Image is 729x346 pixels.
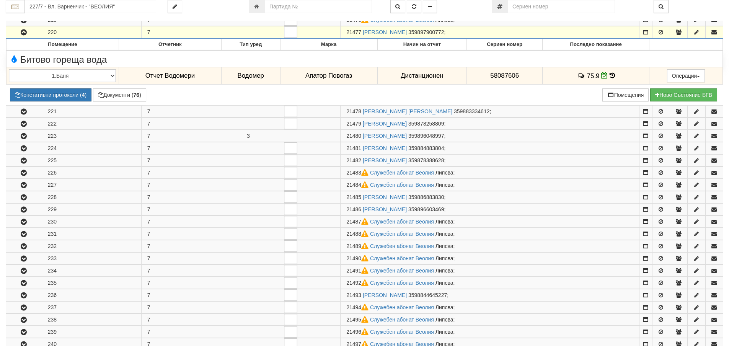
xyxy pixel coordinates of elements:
[346,268,370,274] span: Партида №
[134,92,140,98] b: 76
[141,26,241,39] td: 7
[341,204,639,215] td: ;
[435,280,453,286] span: Липсва
[435,182,453,188] span: Липсва
[346,133,361,139] span: Партида №
[141,118,241,130] td: 7
[610,72,615,79] span: История на показанията
[467,39,543,51] th: Сериен номер
[8,55,107,65] span: Битово гореща вода
[363,133,407,139] a: [PERSON_NAME]
[408,29,444,35] span: 359897900772
[490,72,519,79] span: 58087606
[408,133,444,139] span: 359896048997
[341,253,639,264] td: ;
[363,157,407,163] a: [PERSON_NAME]
[341,179,639,191] td: ;
[408,145,444,151] span: 359884883804
[370,304,434,310] a: Служебен абонат Веолия
[42,26,141,39] td: 220
[377,67,467,85] td: Дистанционен
[42,179,141,191] td: 227
[346,329,370,335] span: Партида №
[341,289,639,301] td: ;
[341,277,639,289] td: ;
[42,106,141,118] td: 221
[363,292,407,298] a: [PERSON_NAME]
[141,228,241,240] td: 7
[346,292,361,298] span: Партида №
[346,317,370,323] span: Партида №
[363,206,407,212] a: [PERSON_NAME]
[346,170,370,176] span: Партида №
[42,314,141,326] td: 238
[650,88,717,101] button: Новo Състояние БГВ
[346,108,361,114] span: Партида №
[42,130,141,142] td: 223
[42,228,141,240] td: 231
[435,317,453,323] span: Липсва
[346,29,361,35] span: Партида №
[363,145,407,151] a: [PERSON_NAME]
[141,130,241,142] td: 7
[435,231,453,237] span: Липсва
[341,326,639,338] td: ;
[341,106,639,118] td: ;
[280,39,377,51] th: Марка
[577,72,587,79] span: История на забележките
[42,253,141,264] td: 233
[42,302,141,313] td: 237
[341,302,639,313] td: ;
[341,191,639,203] td: ;
[408,121,444,127] span: 359878258809
[370,329,434,335] a: Служебен абонат Веолия
[363,29,407,35] a: [PERSON_NAME]
[42,204,141,215] td: 229
[370,231,434,237] a: Служебен абонат Веолия
[408,157,444,163] span: 359878388628
[435,268,453,274] span: Липсва
[280,67,377,85] td: Апатор Повогаз
[119,39,221,51] th: Отчетник
[341,314,639,326] td: ;
[42,167,141,179] td: 226
[141,204,241,215] td: 7
[346,231,370,237] span: Партида №
[363,108,452,114] a: [PERSON_NAME] [PERSON_NAME]
[408,292,447,298] span: 3598844645227
[141,277,241,289] td: 7
[141,191,241,203] td: 7
[435,243,453,249] span: Липсва
[247,133,250,139] span: 3
[435,255,453,261] span: Липсва
[141,106,241,118] td: 7
[346,304,370,310] span: Партида №
[370,255,434,261] a: Служебен абонат Веолия
[221,39,280,51] th: Тип уред
[221,67,280,85] td: Водомер
[42,118,141,130] td: 222
[42,326,141,338] td: 239
[141,302,241,313] td: 7
[141,179,241,191] td: 7
[141,155,241,166] td: 7
[346,121,361,127] span: Партида №
[341,240,639,252] td: ;
[408,194,444,200] span: 359886883830
[93,88,146,101] button: Документи (76)
[346,280,370,286] span: Партида №
[346,194,361,200] span: Партида №
[141,240,241,252] td: 7
[341,26,639,39] td: ;
[141,216,241,228] td: 7
[408,206,444,212] span: 359896603469
[377,39,467,51] th: Начин на отчет
[141,167,241,179] td: 7
[601,72,608,79] i: Редакция Отчет
[346,255,370,261] span: Партида №
[435,170,453,176] span: Липсва
[341,130,639,142] td: ;
[363,194,407,200] a: [PERSON_NAME]
[341,155,639,166] td: ;
[42,155,141,166] td: 225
